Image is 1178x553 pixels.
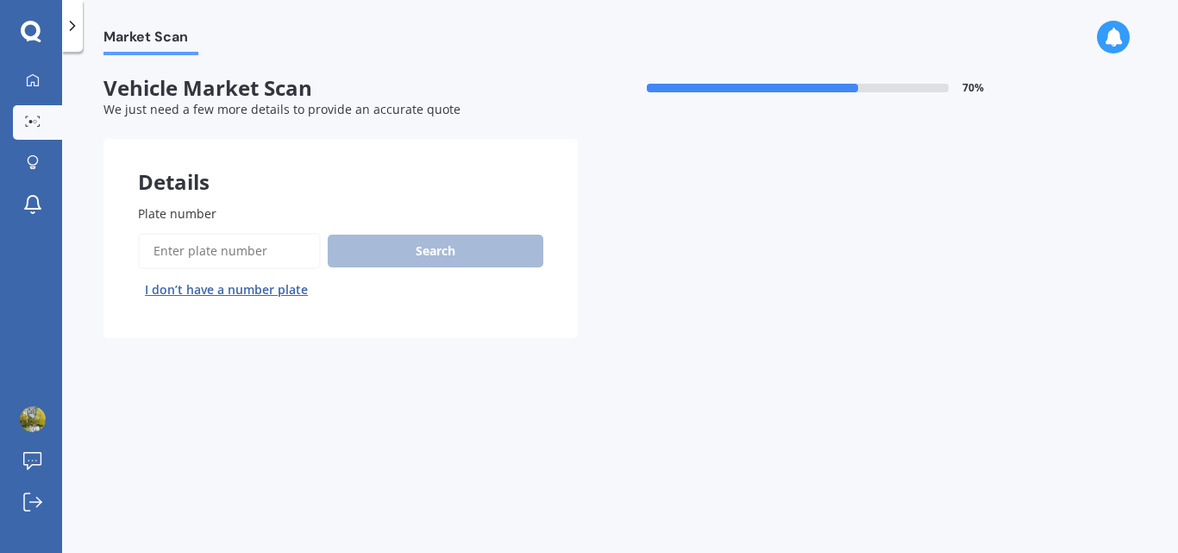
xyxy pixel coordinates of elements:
img: ACg8ocKS3aB4JbxyMd3nuiK3h2DXWvi9ypde9yyltvZxwZyFqF8j7EjW=s96-c [20,406,46,432]
span: 70 % [962,82,984,94]
button: I don’t have a number plate [138,276,315,304]
div: Details [103,139,578,191]
input: Enter plate number [138,233,321,269]
span: Plate number [138,205,216,222]
span: Vehicle Market Scan [103,76,578,101]
span: Market Scan [103,28,198,52]
span: We just need a few more details to provide an accurate quote [103,101,461,117]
